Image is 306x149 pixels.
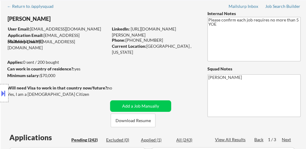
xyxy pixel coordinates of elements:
div: Applied (1) [141,137,171,143]
div: Excluded (0) [106,137,136,143]
div: [PERSON_NAME] [8,15,132,23]
div: [GEOGRAPHIC_DATA] , [US_STATE] [112,43,197,55]
div: no [107,85,125,91]
strong: User Email: [8,26,30,31]
div: Internal Notes [207,11,301,17]
strong: Current Location: [112,44,146,49]
div: ← Return to /applysquad [7,4,59,8]
div: Job Search Builder [265,4,301,8]
div: View All Results [215,137,247,143]
strong: LinkedIn: [112,26,130,31]
div: [EMAIL_ADDRESS][DOMAIN_NAME] [8,26,108,32]
button: Add a Job Manually [110,100,171,112]
a: ← Return to /applysquad [7,4,59,10]
a: Job Search Builder [265,4,301,10]
a: [URL][DOMAIN_NAME][PERSON_NAME] [112,26,176,37]
div: Back [254,137,264,143]
a: Mailslurp Inbox [229,4,259,10]
div: Mailslurp Inbox [229,4,259,8]
div: [EMAIL_ADDRESS][DOMAIN_NAME] [8,32,108,44]
div: [PHONE_NUMBER] [112,37,197,43]
div: All (243) [176,137,207,143]
div: Next [282,137,291,143]
strong: Application Email: [8,33,44,38]
div: 1 / 3 [268,137,282,143]
strong: Phone: [112,37,125,43]
button: Download Resume [111,114,155,127]
div: Squad Notes [207,66,301,72]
